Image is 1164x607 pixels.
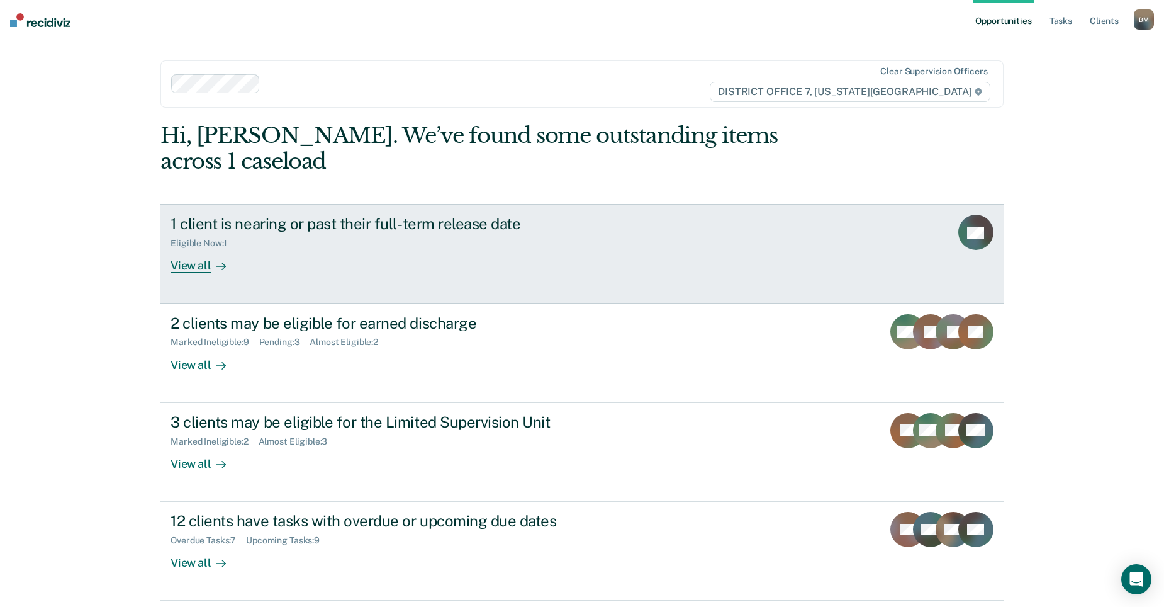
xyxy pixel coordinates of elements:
div: Marked Ineligible : 2 [171,436,258,447]
div: View all [171,446,241,471]
div: 1 client is nearing or past their full-term release date [171,215,612,233]
div: View all [171,546,241,570]
a: 12 clients have tasks with overdue or upcoming due datesOverdue Tasks:7Upcoming Tasks:9View all [160,502,1004,601]
a: 1 client is nearing or past their full-term release dateEligible Now:1View all [160,204,1004,303]
div: View all [171,249,241,273]
div: B M [1134,9,1154,30]
div: Almost Eligible : 3 [259,436,338,447]
div: 3 clients may be eligible for the Limited Supervision Unit [171,413,612,431]
div: Eligible Now : 1 [171,238,237,249]
div: 2 clients may be eligible for earned discharge [171,314,612,332]
div: Clear supervision officers [880,66,987,77]
div: 12 clients have tasks with overdue or upcoming due dates [171,512,612,530]
button: BM [1134,9,1154,30]
div: Almost Eligible : 2 [310,337,388,348]
span: DISTRICT OFFICE 7, [US_STATE][GEOGRAPHIC_DATA] [710,82,990,102]
div: Hi, [PERSON_NAME]. We’ve found some outstanding items across 1 caseload [160,123,835,174]
div: Pending : 3 [259,337,310,348]
div: Overdue Tasks : 7 [171,535,246,546]
div: View all [171,348,241,372]
div: Marked Ineligible : 9 [171,337,259,348]
img: Recidiviz [10,13,70,27]
div: Open Intercom Messenger [1121,564,1151,594]
div: Upcoming Tasks : 9 [246,535,330,546]
a: 3 clients may be eligible for the Limited Supervision UnitMarked Ineligible:2Almost Eligible:3Vie... [160,403,1004,502]
a: 2 clients may be eligible for earned dischargeMarked Ineligible:9Pending:3Almost Eligible:2View all [160,304,1004,403]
